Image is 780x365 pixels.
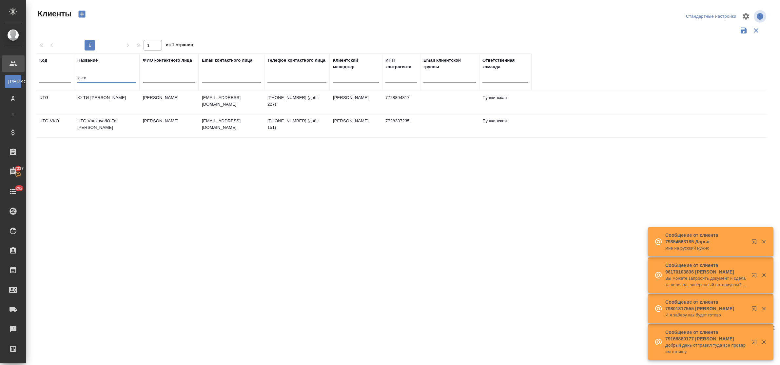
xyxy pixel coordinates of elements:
[5,91,21,105] a: Д
[665,299,747,312] p: Сообщение от клиента 79801317555 [PERSON_NAME]
[166,41,193,51] span: из 1 страниц
[143,57,192,64] div: ФИО контактного лица
[12,185,27,192] span: 292
[202,94,261,108] p: [EMAIL_ADDRESS][DOMAIN_NAME]
[757,239,770,245] button: Закрыть
[74,114,140,137] td: UTG Vnukovo/Ю-Ти-[PERSON_NAME]
[267,94,326,108] p: [PHONE_NUMBER] (доб.: 227)
[140,91,199,114] td: [PERSON_NAME]
[74,91,140,114] td: Ю-ТИ-[PERSON_NAME]
[665,232,747,245] p: Сообщение от клиента 79854563185 Дарья
[482,57,528,70] div: Ответственная команда
[754,10,768,23] span: Посмотреть информацию
[665,312,747,318] p: И я заберу как будет готово
[2,183,25,200] a: 292
[202,57,252,64] div: Email контактного лица
[5,108,21,121] a: Т
[140,114,199,137] td: [PERSON_NAME]
[77,57,98,64] div: Название
[748,302,763,318] button: Открыть в новой вкладке
[8,111,18,118] span: Т
[748,335,763,351] button: Открыть в новой вкладке
[385,57,417,70] div: ИНН контрагента
[9,165,28,172] span: 17337
[750,24,762,37] button: Сбросить фильтры
[36,91,74,114] td: UTG
[330,91,382,114] td: [PERSON_NAME]
[757,272,770,278] button: Закрыть
[330,114,382,137] td: [PERSON_NAME]
[757,306,770,312] button: Закрыть
[8,78,18,85] span: [PERSON_NAME]
[202,118,261,131] p: [EMAIL_ADDRESS][DOMAIN_NAME]
[8,95,18,101] span: Д
[382,91,420,114] td: 7728894317
[665,245,747,252] p: мне на русский нужно
[665,329,747,342] p: Сообщение от клиента 79168880177 [PERSON_NAME]
[382,114,420,137] td: 7728337235
[36,9,71,19] span: Клиенты
[748,269,763,284] button: Открыть в новой вкладке
[684,11,738,22] div: split button
[737,24,750,37] button: Сохранить фильтры
[267,118,326,131] p: [PHONE_NUMBER] (доб.: 151)
[36,114,74,137] td: UTG-VKO
[39,57,47,64] div: Код
[748,235,763,251] button: Открыть в новой вкладке
[423,57,476,70] div: Email клиентской группы
[267,57,325,64] div: Телефон контактного лица
[757,339,770,345] button: Закрыть
[738,9,754,24] span: Настроить таблицу
[74,9,90,20] button: Создать
[479,91,532,114] td: Пушкинская
[665,262,747,275] p: Сообщение от клиента 96170103836 [PERSON_NAME]
[5,75,21,88] a: [PERSON_NAME]
[333,57,379,70] div: Клиентский менеджер
[2,164,25,180] a: 17337
[665,275,747,288] p: Вы можете запросить документ и сделать перевод, заверенный нотариусом? Это не ускорит процесс, беря
[665,342,747,355] p: Добрый день отправил туда все проверим отпишу
[479,114,532,137] td: Пушкинская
